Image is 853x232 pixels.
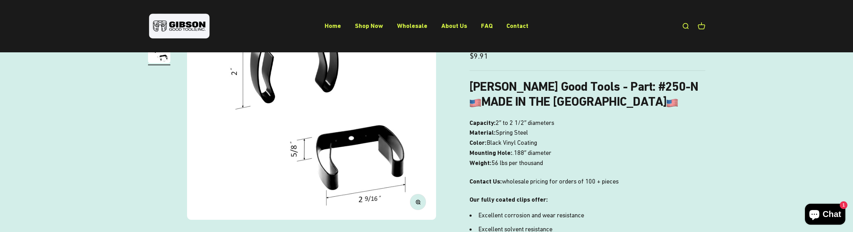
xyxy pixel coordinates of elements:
[470,129,496,136] b: Material:
[325,22,341,29] a: Home
[470,94,678,109] b: MADE IN THE [GEOGRAPHIC_DATA]
[803,204,847,226] inbox-online-store-chat: Shopify online store chat
[470,178,502,185] strong: Contact Us:
[148,43,170,63] img: close up of a spring steel gripper clip, tool clip, durable, secure holding, Excellent corrosion ...
[478,211,584,219] span: Excellent corrosion and wear resistance
[487,138,537,148] span: Black Vinyl Coating
[491,158,543,168] span: 56 lbs per thousand
[441,22,467,29] a: About Us
[470,177,705,187] p: wholesale pricing for orders of 100 + pieces
[148,43,170,65] button: Go to item 3
[470,159,491,166] b: Weight:
[470,196,548,203] strong: Our fully coated clips offer:
[506,22,528,29] a: Contact
[496,128,528,138] span: Spring Steel
[481,22,493,29] a: FAQ
[470,50,488,62] sale-price: $9.91
[397,22,427,29] a: Wholesale
[496,118,555,128] span: 2″ to 2 1/2″ diameters
[470,139,487,146] b: Color:
[512,148,551,158] span: .188″ diameter
[470,119,496,126] b: Capacity:
[470,149,512,156] b: Mounting Hole:
[355,22,383,29] a: Shop Now
[470,79,698,94] b: [PERSON_NAME] Good Tools - Part: #250-N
